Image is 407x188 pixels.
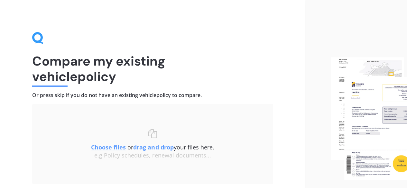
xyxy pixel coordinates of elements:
[91,143,214,151] span: or your files here.
[133,143,173,151] b: drag and drop
[45,152,260,159] div: e.g Policy schedules, renewal documents...
[32,53,273,84] h1: Compare my existing vehicle policy
[91,143,126,151] u: Choose files
[32,92,273,99] h4: Or press skip if you do not have an existing vehicle policy to compare.
[331,57,407,180] img: files.webp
